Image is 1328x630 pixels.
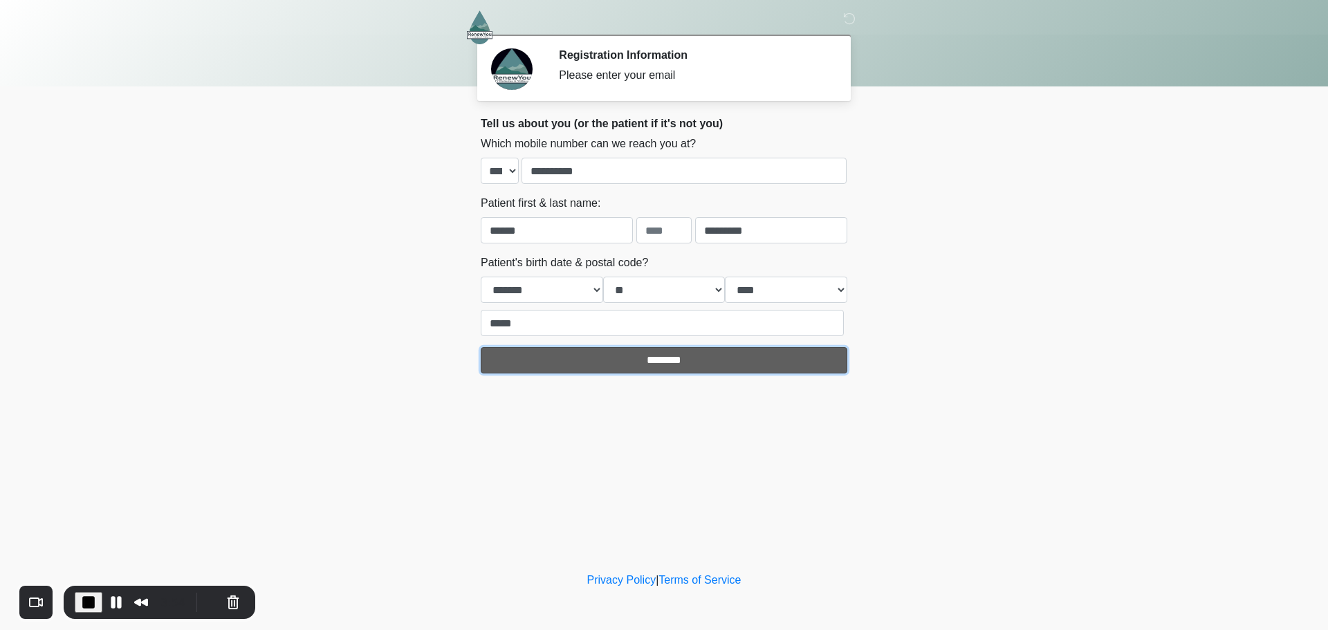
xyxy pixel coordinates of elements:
[467,10,492,44] img: RenewYou IV Hydration and Wellness Logo
[656,574,658,586] a: |
[658,574,741,586] a: Terms of Service
[587,574,656,586] a: Privacy Policy
[559,67,827,84] div: Please enter your email
[481,136,696,152] label: Which mobile number can we reach you at?
[559,48,827,62] h2: Registration Information
[491,48,533,90] img: Agent Avatar
[481,117,847,130] h2: Tell us about you (or the patient if it's not you)
[481,254,648,271] label: Patient's birth date & postal code?
[481,195,600,212] label: Patient first & last name:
